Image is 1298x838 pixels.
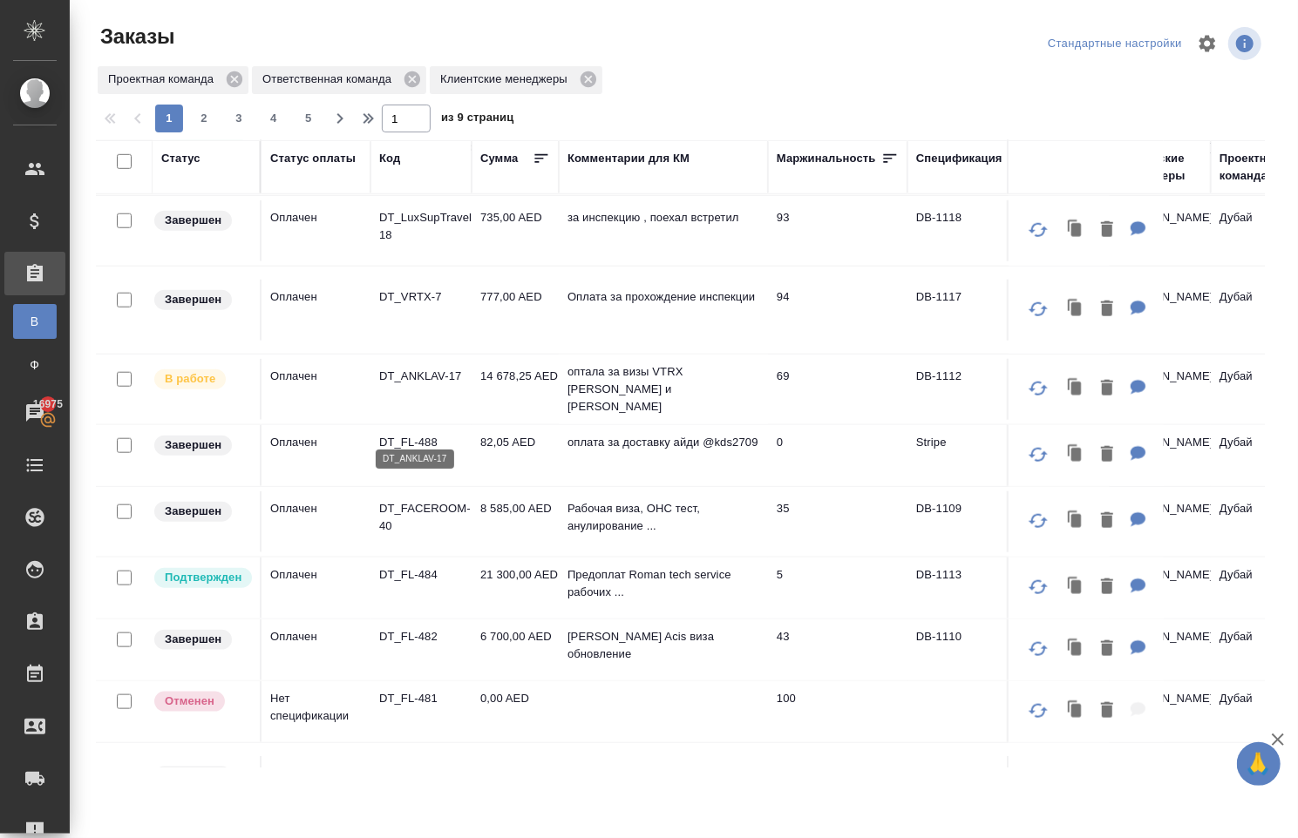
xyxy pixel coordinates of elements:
[165,436,221,454] p: Завершен
[567,765,759,800] p: Штраф Батыра за несвоевременную поадч...
[567,628,759,663] p: [PERSON_NAME] Acis виза обновление
[1122,213,1155,248] button: Для КМ: за инспекцию , поехал встретил
[153,628,251,652] div: Выставляет КМ при направлении счета или после выполнения всех работ/сдачи заказа клиенту. Окончат...
[379,209,463,244] p: DT_LuxSupTravel-18
[262,756,370,817] td: Оплачен
[165,631,221,648] p: Завершен
[916,150,1002,167] div: Спецификация
[270,150,356,167] div: Статус оплаты
[1092,632,1122,667] button: Удалить
[1017,628,1059,670] button: Обновить
[1017,434,1059,476] button: Обновить
[190,105,218,132] button: 2
[262,280,370,341] td: Оплачен
[1059,503,1092,539] button: Клонировать
[1092,437,1122,473] button: Удалить
[472,491,559,552] td: 8 585,00 AED
[165,693,214,710] p: Отменен
[165,503,221,520] p: Завершен
[907,619,1009,680] td: DB-1110
[1092,503,1122,539] button: Удалить
[1228,27,1265,60] span: Посмотреть информацию
[153,288,251,312] div: Выставляет КМ при направлении счета или после выполнения всех работ/сдачи заказа клиенту. Окончат...
[768,491,907,552] td: 35
[262,681,370,742] td: Нет спецификации
[567,434,759,451] p: оплата за доставку айди @kds2709
[13,348,57,382] a: Ф
[379,150,400,167] div: Код
[225,110,253,127] span: 3
[379,288,463,306] p: DT_VRTX-7
[1059,437,1092,473] button: Клонировать
[567,209,759,226] p: за инспекцию , поехал встретил
[907,359,1009,420] td: DB-1112
[1122,437,1155,473] button: Для КМ: оплата за доставку айди @kds2709
[768,359,907,420] td: 69
[1122,570,1155,605] button: Для КМ: Предоплат Roman tech service рабочих виз 5 шт Сидик, Жумабек, Акмалжон, Мухаммад, Боттр
[153,765,251,788] div: Выставляет КМ при направлении счета или после выполнения всех работ/сдачи заказа клиенту. Окончат...
[262,200,370,261] td: Оплачен
[1059,693,1092,729] button: Клонировать
[153,209,251,233] div: Выставляет КМ при направлении счета или после выполнения всех работ/сдачи заказа клиенту. Окончат...
[379,628,463,645] p: DT_FL-482
[768,756,907,817] td: -10
[260,105,288,132] button: 4
[262,558,370,618] td: Оплачен
[440,71,574,88] p: Клиентские менеджеры
[1092,292,1122,328] button: Удалить
[260,110,288,127] span: 4
[1059,570,1092,605] button: Клонировать
[165,569,241,586] p: Подтвержден
[472,681,559,742] td: 0,00 AED
[1017,275,1101,345] p: VRTX GLOBAL NETWORK SERVICES L.L.C
[295,110,323,127] span: 5
[1017,500,1059,542] button: Обновить
[430,66,602,94] div: Клиентские менеджеры
[1017,566,1059,608] button: Обновить
[1017,288,1059,330] button: Обновить
[96,23,174,51] span: Заказы
[907,491,1009,552] td: DB-1109
[472,359,559,420] td: 14 678,25 AED
[567,150,690,167] div: Комментарии для КМ
[1059,371,1092,407] button: Клонировать
[252,66,426,94] div: Ответственная команда
[768,425,907,486] td: 0
[1059,632,1092,667] button: Клонировать
[472,200,559,261] td: 735,00 AED
[472,425,559,486] td: 82,05 AED
[165,291,221,308] p: Завершен
[1092,693,1122,729] button: Удалить
[190,110,218,127] span: 2
[1122,503,1155,539] button: Для КМ: Рабочая виза, ОНС тест, анулирование визы
[1059,292,1092,328] button: Клонировать
[1017,690,1059,732] button: Обновить
[379,765,463,800] p: DT_MATROSOV_TECHNICAL_SERVICES-49
[567,288,759,306] p: Оплата за прохождение инспекции
[153,500,251,524] div: Выставляет КМ при направлении счета или после выполнения всех работ/сдачи заказа клиенту. Окончат...
[161,150,200,167] div: Статус
[1237,742,1281,786] button: 🙏
[262,359,370,420] td: Оплачен
[567,566,759,601] p: Предоплат Roman tech service рабочих ...
[907,280,1009,341] td: DB-1117
[379,500,463,535] p: DT_FACEROOM-40
[768,681,907,742] td: 100
[153,690,251,713] div: Выставляет КМ после отмены со стороны клиента. Если уже после запуска – КМ пишет ПМу про отмену, ...
[768,200,907,261] td: 93
[379,434,463,451] p: DT_FL-488
[4,391,65,435] a: 16975
[777,150,876,167] div: Маржинальность
[262,425,370,486] td: Оплачен
[567,363,759,416] p: оптала за визы VTRX [PERSON_NAME] и [PERSON_NAME]
[1017,368,1059,409] button: Обновить
[153,566,251,590] div: Выставляет КМ после уточнения всех необходимых деталей и получения согласия клиента на запуск. С ...
[1122,632,1155,667] button: Для КМ: Шитиков Acis виза обновление
[1017,752,1101,821] p: MATROSOV TECHNICAL SERVICES L.L.C
[98,66,248,94] div: Проектная команда
[262,71,398,88] p: Ответственная команда
[379,566,463,584] p: DT_FL-484
[1059,213,1092,248] button: Клонировать
[165,212,221,229] p: Завершен
[1092,213,1122,248] button: Удалить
